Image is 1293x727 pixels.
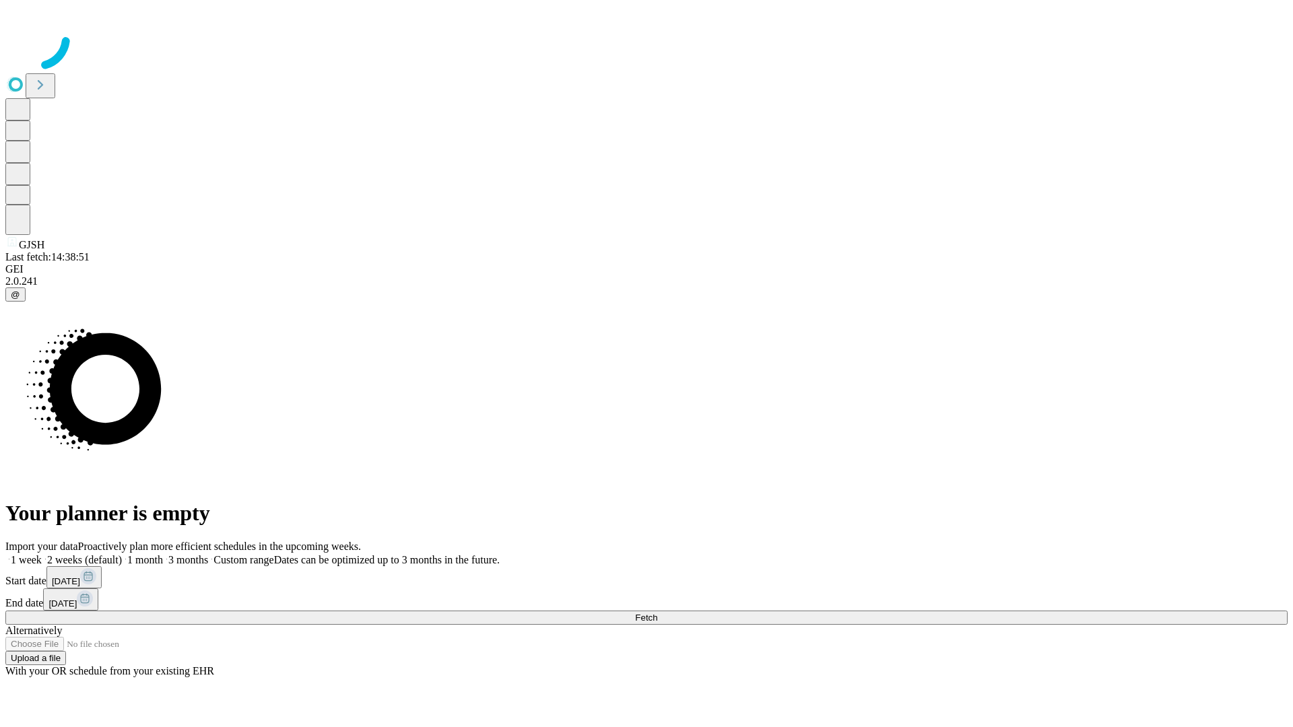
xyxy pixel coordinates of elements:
[5,611,1288,625] button: Fetch
[48,598,77,609] span: [DATE]
[5,287,26,302] button: @
[5,625,62,636] span: Alternatively
[213,554,273,565] span: Custom range
[5,251,90,263] span: Last fetch: 14:38:51
[5,541,78,552] span: Import your data
[78,541,361,552] span: Proactively plan more efficient schedules in the upcoming weeks.
[46,566,102,588] button: [DATE]
[43,588,98,611] button: [DATE]
[635,613,657,623] span: Fetch
[5,665,214,677] span: With your OR schedule from your existing EHR
[5,651,66,665] button: Upload a file
[11,289,20,300] span: @
[5,566,1288,588] div: Start date
[19,239,44,250] span: GJSH
[5,501,1288,526] h1: Your planner is empty
[5,275,1288,287] div: 2.0.241
[52,576,80,586] span: [DATE]
[47,554,122,565] span: 2 weeks (default)
[168,554,208,565] span: 3 months
[5,588,1288,611] div: End date
[127,554,163,565] span: 1 month
[11,554,42,565] span: 1 week
[274,554,500,565] span: Dates can be optimized up to 3 months in the future.
[5,263,1288,275] div: GEI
